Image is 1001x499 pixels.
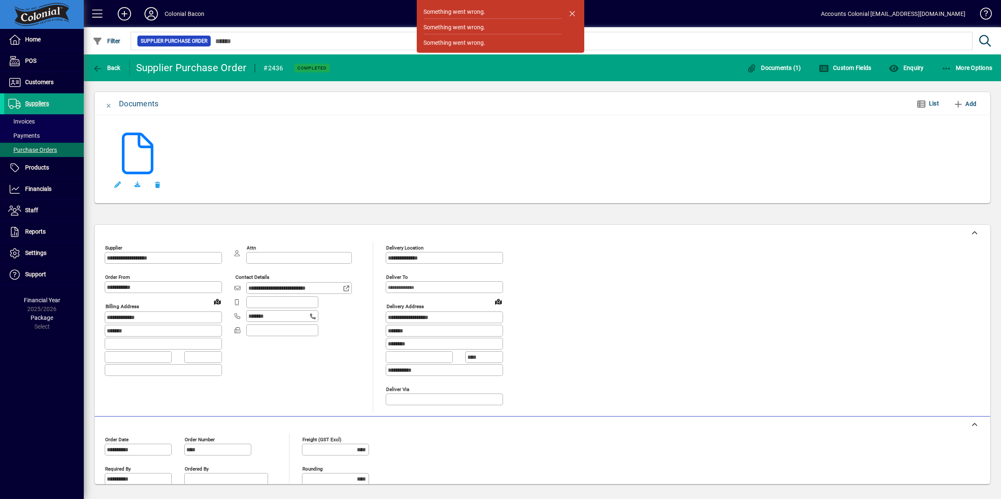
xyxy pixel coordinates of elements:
[24,297,60,304] span: Financial Year
[107,175,127,195] button: Edit
[942,64,993,71] span: More Options
[821,7,965,21] div: Accounts Colonial [EMAIL_ADDRESS][DOMAIN_NAME]
[141,37,207,45] span: Supplier Purchase Order
[4,243,84,264] a: Settings
[25,249,46,256] span: Settings
[745,60,803,75] button: Documents (1)
[105,436,129,442] mat-label: Order date
[929,100,939,107] span: List
[99,94,119,114] button: Close
[111,6,138,21] button: Add
[4,72,84,93] a: Customers
[105,245,122,251] mat-label: Supplier
[889,64,924,71] span: Enquiry
[25,57,36,64] span: POS
[25,164,49,171] span: Products
[4,143,84,157] a: Purchase Orders
[4,221,84,242] a: Reports
[165,7,204,21] div: Colonial Bacon
[185,436,215,442] mat-label: Order number
[136,61,247,75] div: Supplier Purchase Order
[31,314,53,321] span: Package
[25,228,46,235] span: Reports
[185,466,209,471] mat-label: Ordered by
[138,6,165,21] button: Profile
[386,386,409,392] mat-label: Deliver via
[90,33,123,49] button: Filter
[4,114,84,129] a: Invoices
[25,185,52,192] span: Financials
[8,147,57,153] span: Purchase Orders
[4,157,84,178] a: Products
[25,100,49,107] span: Suppliers
[105,274,130,280] mat-label: Order from
[93,64,121,71] span: Back
[25,207,38,213] span: Staff
[4,29,84,50] a: Home
[4,129,84,143] a: Payments
[84,60,130,75] app-page-header-button: Back
[25,79,54,85] span: Customers
[4,200,84,221] a: Staff
[4,51,84,72] a: POS
[119,97,158,111] div: Documents
[950,96,980,111] button: Add
[127,175,147,195] a: Download
[4,264,84,285] a: Support
[247,245,256,251] mat-label: Attn
[974,2,991,29] a: Knowledge Base
[4,179,84,200] a: Financials
[90,60,123,75] button: Back
[492,295,505,308] a: View on map
[939,60,995,75] button: More Options
[297,65,327,71] span: Completed
[747,64,801,71] span: Documents (1)
[887,60,926,75] button: Enquiry
[25,36,41,43] span: Home
[105,466,131,471] mat-label: Required by
[819,64,872,71] span: Custom Fields
[211,295,224,308] a: View on map
[302,466,322,471] mat-label: Rounding
[147,175,168,195] button: Remove
[25,271,46,278] span: Support
[302,436,341,442] mat-label: Freight (GST excl)
[386,274,408,280] mat-label: Deliver To
[953,97,976,111] span: Add
[386,245,423,251] mat-label: Delivery Location
[8,132,40,139] span: Payments
[817,60,874,75] button: Custom Fields
[8,118,35,125] span: Invoices
[93,38,121,44] span: Filter
[910,96,946,111] button: List
[263,62,283,75] div: #2436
